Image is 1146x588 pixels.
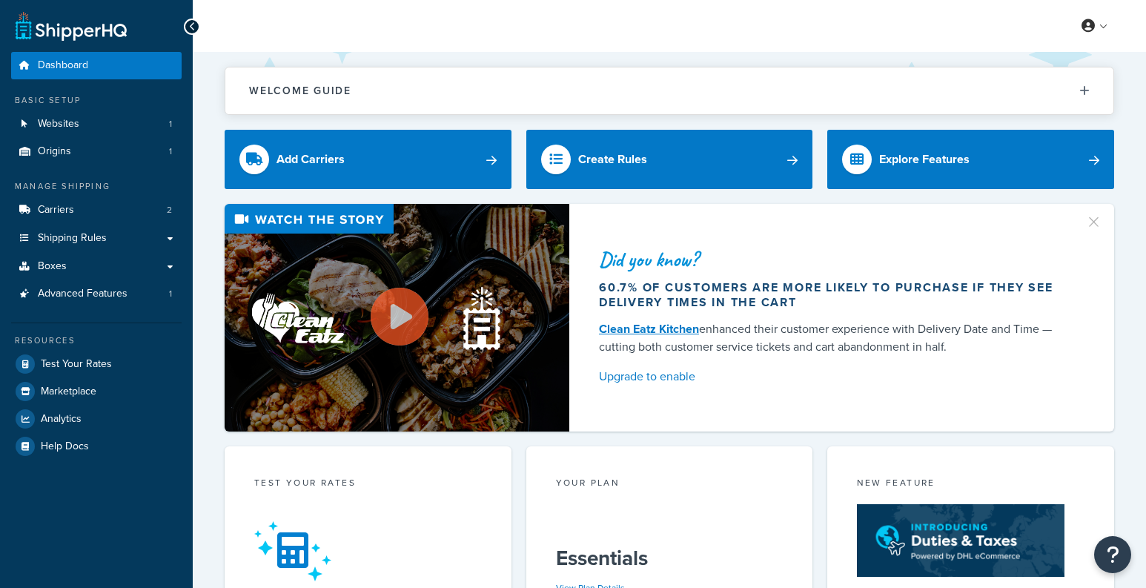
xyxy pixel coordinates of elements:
div: Explore Features [879,149,970,170]
a: Marketplace [11,378,182,405]
a: Shipping Rules [11,225,182,252]
li: Advanced Features [11,280,182,308]
a: Test Your Rates [11,351,182,377]
span: Shipping Rules [38,232,107,245]
div: New Feature [857,476,1084,493]
button: Open Resource Center [1094,536,1131,573]
span: 1 [169,288,172,300]
button: Welcome Guide [225,67,1113,114]
div: 60.7% of customers are more likely to purchase if they see delivery times in the cart [599,280,1067,310]
span: Test Your Rates [41,358,112,371]
span: Carriers [38,204,74,217]
span: Analytics [41,413,82,426]
li: Websites [11,110,182,138]
a: Advanced Features1 [11,280,182,308]
span: Help Docs [41,440,89,453]
span: 1 [169,118,172,131]
div: Basic Setup [11,94,182,107]
span: Websites [38,118,79,131]
a: Analytics [11,406,182,432]
h2: Welcome Guide [249,85,351,96]
div: Did you know? [599,249,1067,270]
div: Add Carriers [276,149,345,170]
span: Dashboard [38,59,88,72]
div: enhanced their customer experience with Delivery Date and Time — cutting both customer service ti... [599,320,1067,356]
a: Dashboard [11,52,182,79]
a: Add Carriers [225,130,511,189]
a: Create Rules [526,130,813,189]
span: 2 [167,204,172,217]
div: Your Plan [556,476,784,493]
h5: Essentials [556,546,784,570]
div: Resources [11,334,182,347]
a: Carriers2 [11,196,182,224]
li: Carriers [11,196,182,224]
a: Upgrade to enable [599,366,1067,387]
div: Create Rules [578,149,647,170]
a: Clean Eatz Kitchen [599,320,699,337]
img: Video thumbnail [225,204,569,432]
div: Test your rates [254,476,482,493]
a: Websites1 [11,110,182,138]
span: Marketplace [41,386,96,398]
a: Boxes [11,253,182,280]
span: Advanced Features [38,288,127,300]
li: Origins [11,138,182,165]
span: Origins [38,145,71,158]
a: Explore Features [827,130,1114,189]
span: 1 [169,145,172,158]
a: Help Docs [11,433,182,460]
div: Manage Shipping [11,180,182,193]
a: Origins1 [11,138,182,165]
span: Boxes [38,260,67,273]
